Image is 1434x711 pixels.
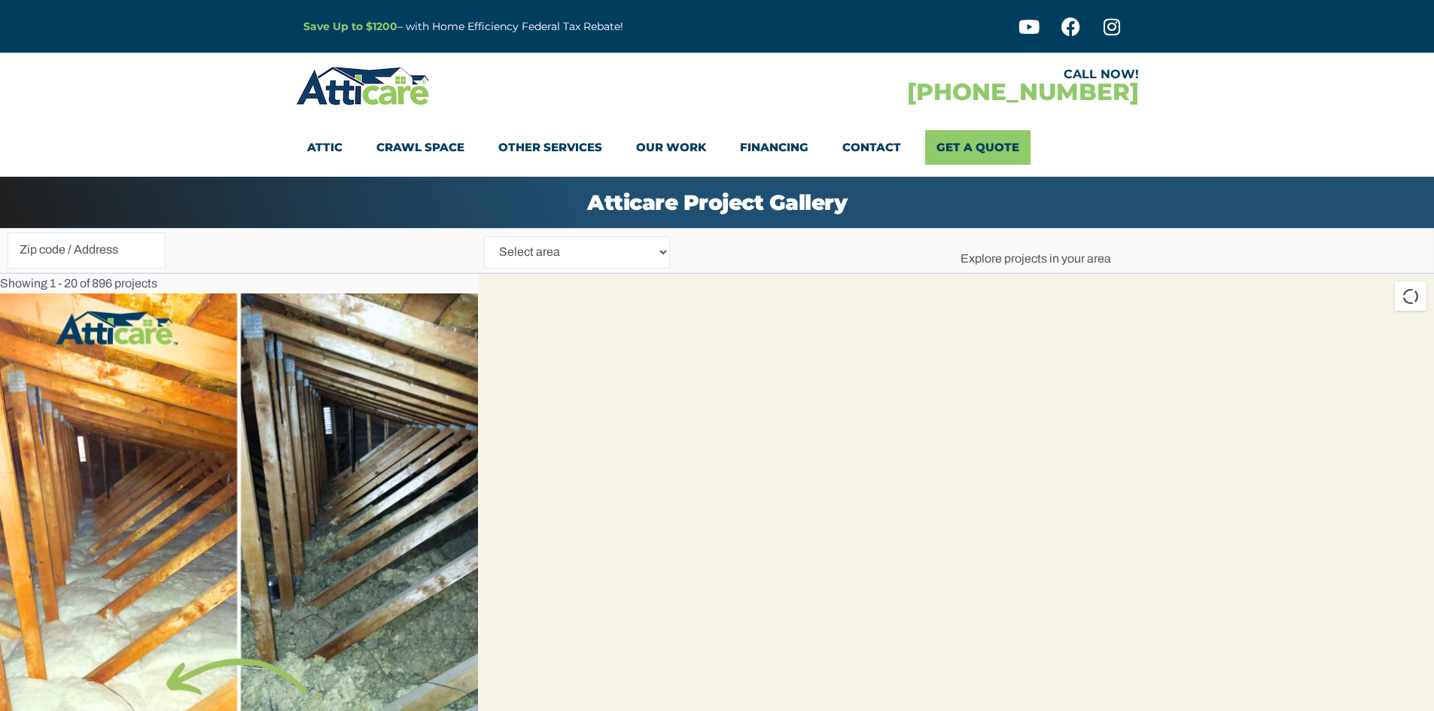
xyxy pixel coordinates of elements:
input: Zip code / Address [8,232,166,269]
h1: Atticare Project Gallery [15,192,1419,213]
span: Explore projects in your area [961,252,1111,265]
a: Our Work [636,130,706,165]
a: Crawl Space [376,130,464,165]
div: CALL NOW! [717,68,1139,81]
a: Financing [740,130,808,165]
a: Get A Quote [925,130,1031,165]
a: Attic [307,130,343,165]
a: Save Up to $1200 [303,20,397,33]
p: – with Home Efficiency Federal Tax Rebate! [303,18,791,35]
a: Other Services [498,130,602,165]
a: Contact [842,130,901,165]
nav: Menu [307,130,1128,165]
